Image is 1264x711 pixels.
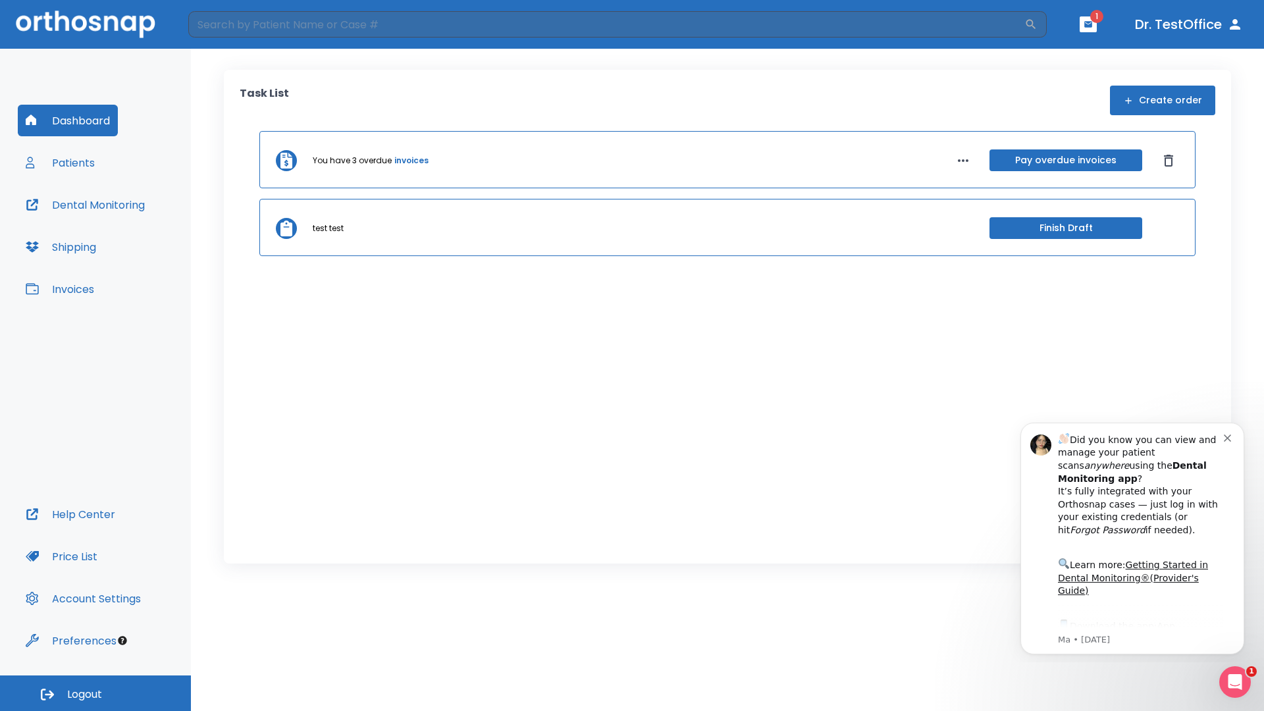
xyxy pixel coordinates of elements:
[1001,411,1264,662] iframe: Intercom notifications message
[18,189,153,221] button: Dental Monitoring
[188,11,1024,38] input: Search by Patient Name or Case #
[57,210,174,234] a: App Store
[1130,13,1248,36] button: Dr. TestOffice
[989,149,1142,171] button: Pay overdue invoices
[18,147,103,178] button: Patients
[117,635,128,646] div: Tooltip anchor
[57,223,223,235] p: Message from Ma, sent 8w ago
[240,86,289,115] p: Task List
[1246,666,1257,677] span: 1
[1158,150,1179,171] button: Dismiss
[394,155,429,167] a: invoices
[223,20,234,31] button: Dismiss notification
[1219,666,1251,698] iframe: Intercom live chat
[18,625,124,656] button: Preferences
[18,498,123,530] button: Help Center
[1110,86,1215,115] button: Create order
[18,540,105,572] button: Price List
[1090,10,1103,23] span: 1
[18,231,104,263] button: Shipping
[989,217,1142,239] button: Finish Draft
[313,223,344,234] p: test test
[16,11,155,38] img: Orthosnap
[18,273,102,305] button: Invoices
[67,687,102,702] span: Logout
[18,105,118,136] button: Dashboard
[57,207,223,274] div: Download the app: | ​ Let us know if you need help getting started!
[313,155,392,167] p: You have 3 overdue
[18,583,149,614] button: Account Settings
